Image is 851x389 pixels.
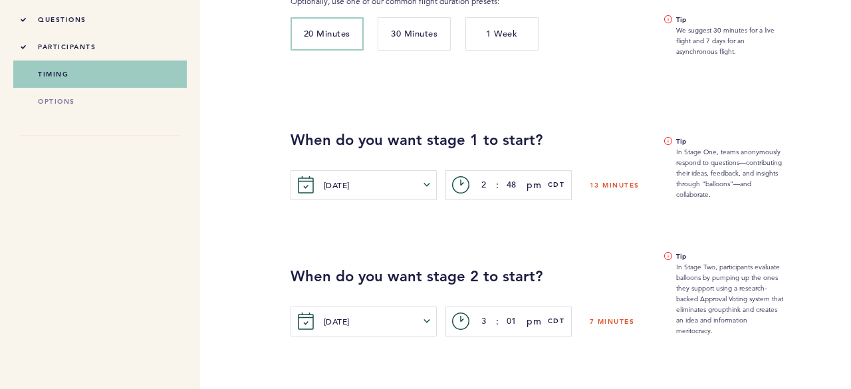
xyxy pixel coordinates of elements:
[291,130,644,150] h2: When do you want stage 1 to start?
[503,178,519,192] input: mm
[496,313,499,329] span: :
[304,28,350,39] span: 20 Minutes
[676,15,785,57] span: We suggest 30 minutes for a live flight and 7 days for an asynchronous flight.
[465,17,539,51] button: 1 Week
[676,251,785,262] b: Tip
[676,136,785,200] span: In Stage One, teams anonymously respond to questions—contributing their ideas, feedback, and insi...
[291,17,364,51] button: 20 Minutes
[676,136,785,147] b: Tip
[475,314,492,328] input: hh
[452,176,469,194] svg: c>
[486,28,517,39] span: 1 Week
[378,17,451,51] button: 30 Minutes
[324,309,430,333] button: [DATE]
[324,173,430,197] button: [DATE]
[452,313,469,330] svg: c>
[391,28,437,39] span: 30 Minutes
[527,313,541,329] button: pm
[590,317,635,326] h6: 7 minutes
[676,251,785,336] span: In Stage Two, participants evaluate balloons by pumping up the ones they support using a research...
[527,177,541,193] button: pm
[548,178,565,192] span: CDT
[496,177,499,193] span: :
[38,15,86,24] span: questions
[38,70,68,78] span: timing
[590,181,640,190] h6: 13 minutes
[676,15,785,25] b: Tip
[548,315,565,328] span: CDT
[475,178,492,192] input: hh
[291,267,644,287] h2: When do you want stage 2 to start?
[38,97,75,106] span: options
[503,314,519,328] input: mm
[38,43,96,51] span: participants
